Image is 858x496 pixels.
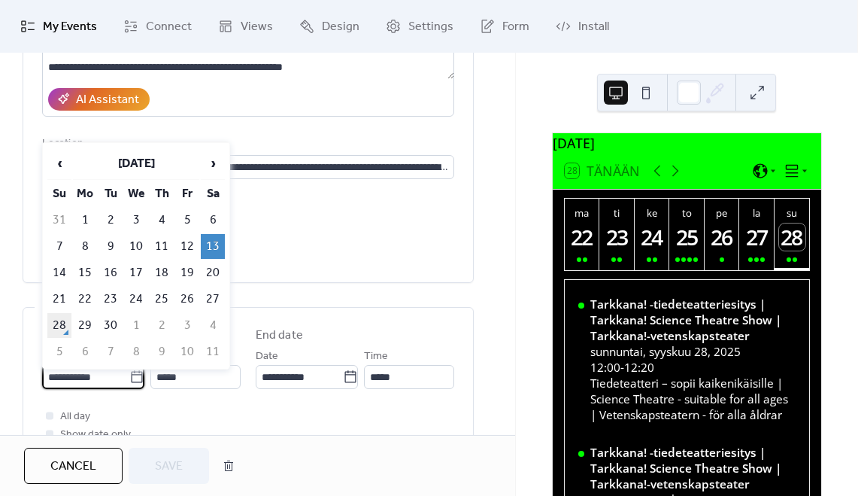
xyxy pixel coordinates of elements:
span: Design [322,18,359,36]
td: 31 [47,208,71,233]
td: 6 [201,208,225,233]
td: 6 [73,339,97,364]
th: [DATE] [73,148,199,180]
a: Form [468,6,541,47]
button: to25 [669,199,704,270]
td: 1 [124,313,148,338]
td: 26 [175,287,199,312]
span: My Events [43,18,97,36]
td: 8 [124,339,148,364]
td: 30 [99,313,123,338]
td: 4 [201,313,225,338]
span: All day [60,408,90,426]
a: Design [288,6,371,47]
div: [DATE] [553,133,821,153]
span: › [202,148,224,178]
td: 25 [150,287,174,312]
td: 29 [73,313,97,338]
td: 11 [201,339,225,364]
td: 20 [201,260,225,285]
div: ma [569,206,595,220]
td: 24 [124,287,148,312]
span: 12:20 [624,360,654,376]
td: 10 [124,234,148,259]
div: 28 [779,224,806,251]
span: Date [256,348,278,366]
td: 5 [175,208,199,233]
button: ke24 [635,199,669,270]
div: 25 [674,224,701,251]
div: to [674,206,699,220]
span: Form [502,18,529,36]
a: Install [544,6,620,47]
div: 23 [604,224,631,251]
span: Show date only [60,426,131,444]
td: 12 [175,234,199,259]
td: 5 [47,339,71,364]
span: Cancel [50,458,96,476]
td: 7 [47,234,71,259]
div: Location [42,135,451,153]
div: Tarkkana! -tiedeteatteriesitys | Tarkkana! Science Theatre Show | Tarkkana!-vetenskapsteater [590,297,795,344]
td: 23 [99,287,123,312]
button: ti23 [599,199,634,270]
a: Views [207,6,284,47]
span: Views [241,18,273,36]
a: Connect [112,6,203,47]
td: 4 [150,208,174,233]
td: 17 [124,260,148,285]
td: 18 [150,260,174,285]
div: la [744,206,769,220]
div: Tarkkana! -tiedeteatteriesitys | Tarkkana! Science Theatre Show | Tarkkana!-vetenskapsteater [590,445,795,492]
div: Tiedeteatteri – sopii kaikenikäisille | Science Theatre - suitable for all ages | Vetenskapsteate... [590,376,795,423]
span: Settings [408,18,453,36]
div: AI Assistant [76,91,139,109]
span: 12:00 [590,360,620,376]
div: ke [639,206,665,220]
a: My Events [9,6,108,47]
span: Install [578,18,609,36]
th: Th [150,181,174,206]
td: 9 [99,234,123,259]
td: 21 [47,287,71,312]
td: 28 [47,313,71,338]
span: Time [364,348,388,366]
td: 9 [150,339,174,364]
div: pe [709,206,735,220]
td: 15 [73,260,97,285]
td: 27 [201,287,225,312]
button: AI Assistant [48,88,150,111]
span: - [620,360,624,376]
td: 19 [175,260,199,285]
button: ma22 [565,199,599,270]
td: 10 [175,339,199,364]
th: Mo [73,181,97,206]
th: Su [47,181,71,206]
div: 24 [639,224,666,251]
td: 2 [99,208,123,233]
div: sunnuntai, syyskuu 28, 2025 [590,344,795,360]
td: 7 [99,339,123,364]
td: 1 [73,208,97,233]
td: 2 [150,313,174,338]
th: We [124,181,148,206]
span: ‹ [48,148,71,178]
td: 13 [201,234,225,259]
button: Cancel [24,448,123,484]
td: 11 [150,234,174,259]
div: 22 [569,224,596,251]
td: 3 [175,313,199,338]
button: la27 [739,199,774,270]
button: pe26 [705,199,739,270]
div: su [779,206,805,220]
div: ti [604,206,629,220]
td: 8 [73,234,97,259]
td: 3 [124,208,148,233]
div: 27 [744,224,771,251]
th: Sa [201,181,225,206]
span: Connect [146,18,192,36]
th: Tu [99,181,123,206]
button: su28 [775,199,809,270]
a: Settings [374,6,465,47]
